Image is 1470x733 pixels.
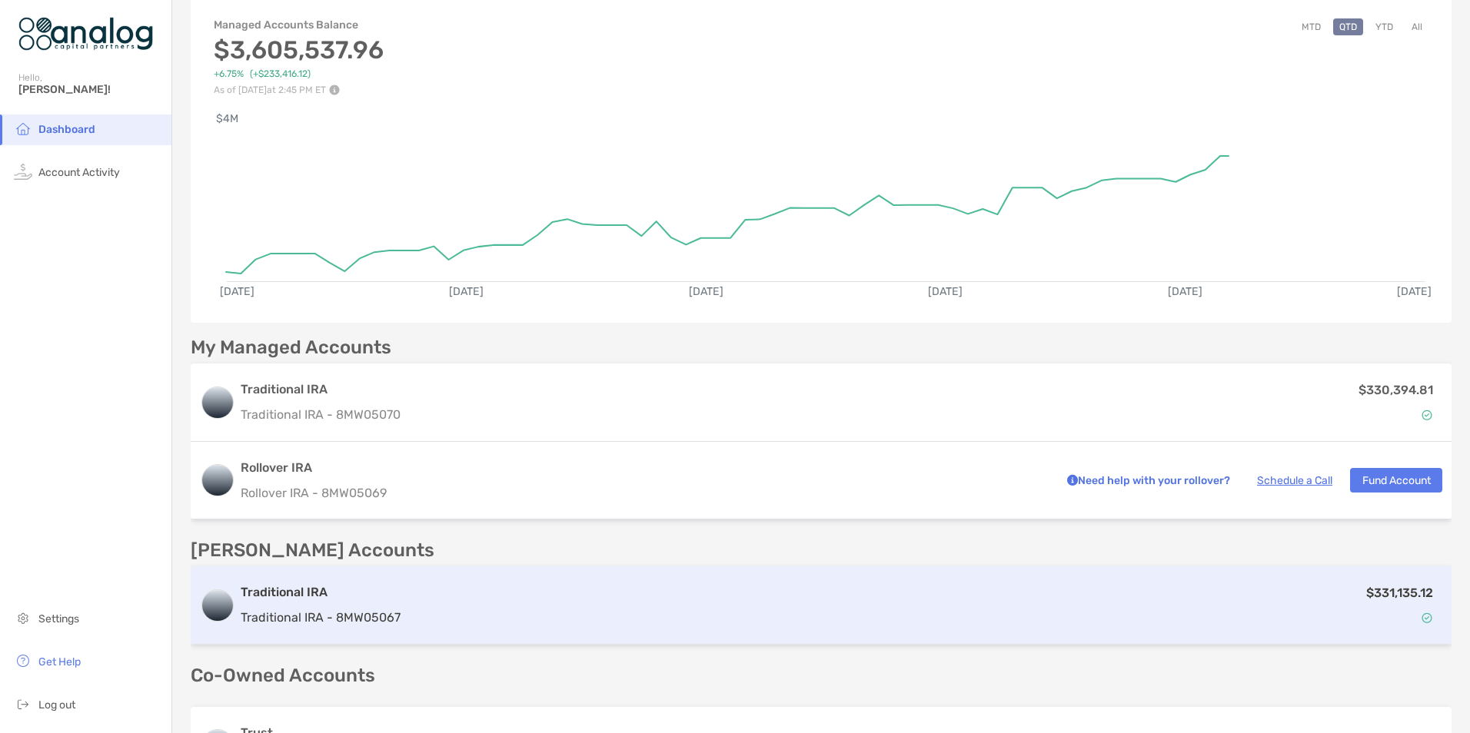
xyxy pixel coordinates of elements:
[241,608,401,627] p: Traditional IRA - 8MW05067
[38,166,120,179] span: Account Activity
[214,85,384,95] p: As of [DATE] at 2:45 PM ET
[1350,468,1442,493] button: Fund Account
[241,380,401,399] h3: Traditional IRA
[1295,18,1327,35] button: MTD
[14,119,32,138] img: household icon
[1359,380,1433,400] p: $330,394.81
[216,112,238,125] text: $4M
[220,285,254,298] text: [DATE]
[214,18,384,32] h4: Managed Accounts Balance
[449,285,484,298] text: [DATE]
[14,695,32,713] img: logout icon
[1422,612,1432,623] img: Account Status icon
[1397,285,1432,298] text: [DATE]
[214,35,384,65] h3: $3,605,537.96
[202,387,233,418] img: logo account
[202,465,233,496] img: logo account
[241,405,401,424] p: Traditional IRA - 8MW05070
[38,655,81,668] span: Get Help
[1063,471,1230,490] p: Need help with your rollover?
[250,68,311,80] span: ( +$233,416.12 )
[191,338,391,357] p: My Managed Accounts
[689,285,723,298] text: [DATE]
[214,68,244,80] span: +6.75%
[202,590,233,621] img: logo account
[38,698,75,711] span: Log out
[241,483,1046,502] p: Rollover IRA - 8MW05069
[1333,18,1363,35] button: QTD
[38,123,95,136] span: Dashboard
[1257,474,1332,487] a: Schedule a Call
[1369,18,1399,35] button: YTD
[928,285,963,298] text: [DATE]
[18,83,162,96] span: [PERSON_NAME]!
[14,609,32,627] img: settings icon
[191,541,434,560] p: [PERSON_NAME] Accounts
[241,459,1046,477] h3: Rollover IRA
[14,652,32,670] img: get-help icon
[38,612,79,625] span: Settings
[191,666,1452,685] p: Co-Owned Accounts
[1422,410,1432,420] img: Account Status icon
[18,6,153,61] img: Zoe Logo
[329,85,340,95] img: Performance Info
[1168,285,1202,298] text: [DATE]
[1405,18,1428,35] button: All
[14,162,32,181] img: activity icon
[1366,583,1433,602] p: $331,135.12
[241,583,401,602] h3: Traditional IRA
